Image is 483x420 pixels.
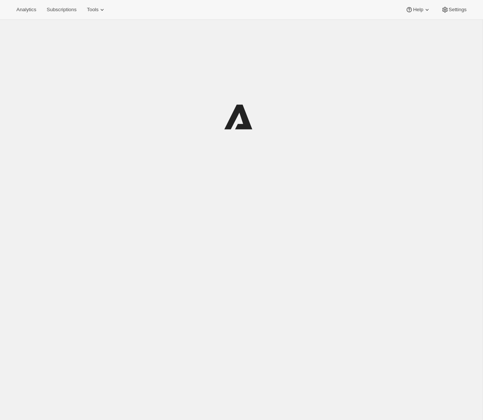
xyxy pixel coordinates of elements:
[437,4,471,15] button: Settings
[12,4,41,15] button: Analytics
[42,4,81,15] button: Subscriptions
[47,7,76,13] span: Subscriptions
[87,7,98,13] span: Tools
[413,7,423,13] span: Help
[82,4,110,15] button: Tools
[449,7,467,13] span: Settings
[401,4,435,15] button: Help
[16,7,36,13] span: Analytics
